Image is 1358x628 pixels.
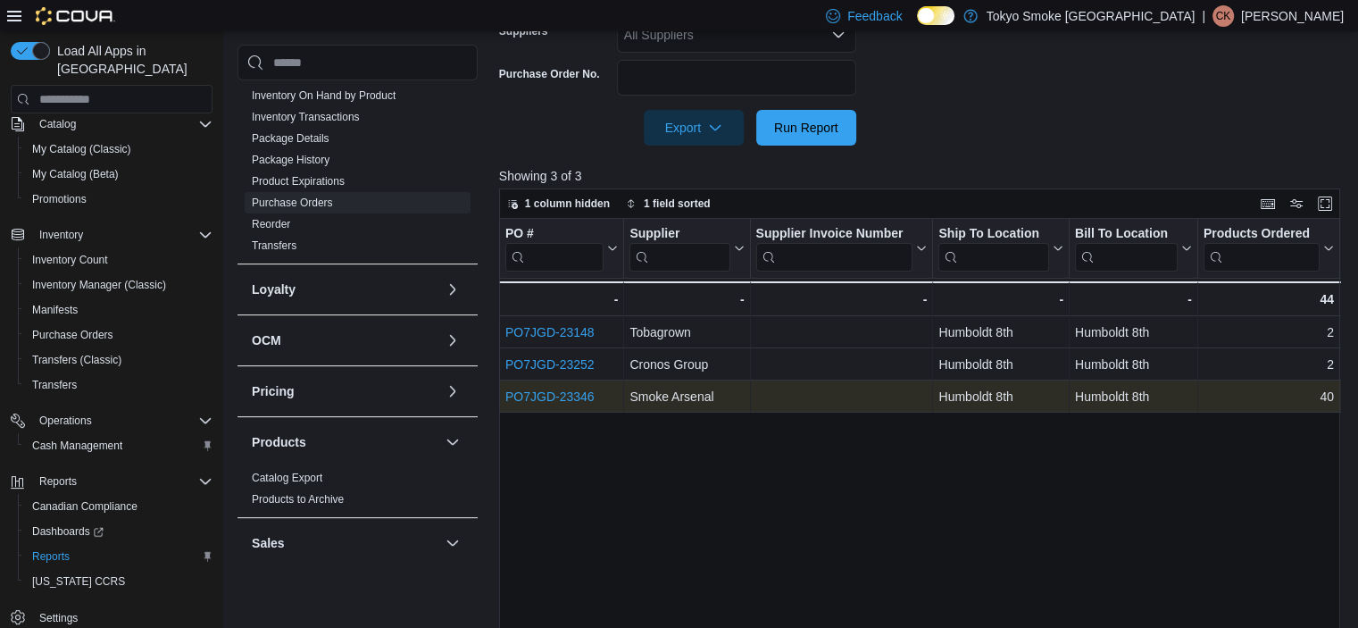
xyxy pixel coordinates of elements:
[32,303,78,317] span: Manifests
[25,496,212,517] span: Canadian Compliance
[938,354,1063,375] div: Humboldt 8th
[18,544,220,569] button: Reports
[252,331,438,349] button: OCM
[25,349,212,371] span: Transfers (Classic)
[32,471,84,492] button: Reports
[1075,289,1192,310] div: -
[25,435,129,456] a: Cash Management
[32,378,77,392] span: Transfers
[629,354,744,375] div: Cronos Group
[32,328,113,342] span: Purchase Orders
[1204,386,1334,407] div: 40
[18,297,220,322] button: Manifests
[1204,226,1320,243] div: Products Ordered
[4,469,220,494] button: Reports
[32,549,70,564] span: Reports
[32,524,104,539] span: Dashboards
[505,325,595,339] a: PO7JGD-23148
[252,110,360,124] span: Inventory Transactions
[1204,289,1334,310] div: 44
[442,381,463,402] button: Pricing
[1075,226,1192,272] button: Bill To Location
[499,67,600,81] label: Purchase Order No.
[32,499,137,514] span: Canadian Compliance
[1204,226,1334,272] button: Products Ordered
[938,226,1063,272] button: Ship To Location
[504,289,618,310] div: -
[1075,386,1192,407] div: Humboldt 8th
[938,386,1063,407] div: Humboldt 8th
[4,112,220,137] button: Catalog
[25,163,126,185] a: My Catalog (Beta)
[39,414,92,428] span: Operations
[774,119,838,137] span: Run Report
[629,226,744,272] button: Supplier
[32,278,166,292] span: Inventory Manager (Classic)
[25,324,121,346] a: Purchase Orders
[252,217,290,231] span: Reorder
[252,433,306,451] h3: Products
[442,532,463,554] button: Sales
[25,324,212,346] span: Purchase Orders
[25,299,212,321] span: Manifests
[32,353,121,367] span: Transfers (Classic)
[25,435,212,456] span: Cash Management
[755,226,912,243] div: Supplier Invoice Number
[18,322,220,347] button: Purchase Orders
[32,224,212,246] span: Inventory
[39,117,76,131] span: Catalog
[499,24,548,38] label: Suppliers
[32,167,119,181] span: My Catalog (Beta)
[39,474,77,489] span: Reports
[252,175,345,188] a: Product Expirations
[18,187,220,212] button: Promotions
[32,410,99,431] button: Operations
[252,281,438,298] button: Loyalty
[1202,5,1205,27] p: |
[525,197,610,211] span: 1 column hidden
[252,471,322,485] span: Catalog Export
[237,467,478,517] div: Products
[442,279,463,300] button: Loyalty
[252,239,296,252] a: Transfers
[50,42,212,78] span: Load All Apps in [GEOGRAPHIC_DATA]
[831,28,846,42] button: Open list of options
[4,408,220,433] button: Operations
[32,471,212,492] span: Reports
[18,247,220,272] button: Inventory Count
[500,193,617,214] button: 1 column hidden
[25,274,212,296] span: Inventory Manager (Classic)
[644,197,711,211] span: 1 field sorted
[252,239,296,253] span: Transfers
[18,137,220,162] button: My Catalog (Classic)
[32,113,212,135] span: Catalog
[252,433,438,451] button: Products
[252,382,438,400] button: Pricing
[25,571,212,592] span: Washington CCRS
[1204,322,1334,343] div: 2
[18,162,220,187] button: My Catalog (Beta)
[505,226,604,243] div: PO #
[25,299,85,321] a: Manifests
[25,496,145,517] a: Canadian Compliance
[252,382,294,400] h3: Pricing
[1216,5,1231,27] span: CK
[1075,322,1192,343] div: Humboldt 8th
[25,571,132,592] a: [US_STATE] CCRS
[252,88,396,103] span: Inventory On Hand by Product
[32,253,108,267] span: Inventory Count
[25,188,94,210] a: Promotions
[252,197,333,209] a: Purchase Orders
[644,110,744,146] button: Export
[18,373,220,398] button: Transfers
[917,6,954,25] input: Dark Mode
[847,7,902,25] span: Feedback
[1075,226,1178,243] div: Bill To Location
[252,472,322,484] a: Catalog Export
[938,226,1049,272] div: Ship To Location
[938,226,1049,243] div: Ship To Location
[25,546,77,567] a: Reports
[629,226,729,272] div: Supplier
[1241,5,1344,27] p: [PERSON_NAME]
[252,331,281,349] h3: OCM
